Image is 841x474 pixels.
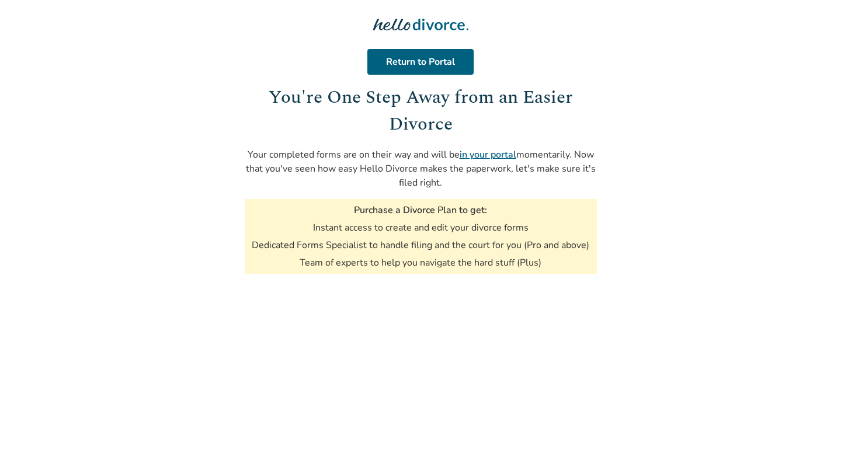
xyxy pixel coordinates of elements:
[313,221,529,234] li: Instant access to create and edit your divorce forms
[252,239,589,252] li: Dedicated Forms Specialist to handle filing and the court for you (Pro and above)
[354,204,487,217] h3: Purchase a Divorce Plan to get:
[367,49,474,75] a: Return to Portal
[245,84,597,138] h1: You're One Step Away from an Easier Divorce
[245,148,597,190] p: Your completed forms are on their way and will be momentarily. Now that you've seen how easy Hell...
[460,148,516,161] a: in your portal
[300,256,541,269] li: Team of experts to help you navigate the hard stuff (Plus)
